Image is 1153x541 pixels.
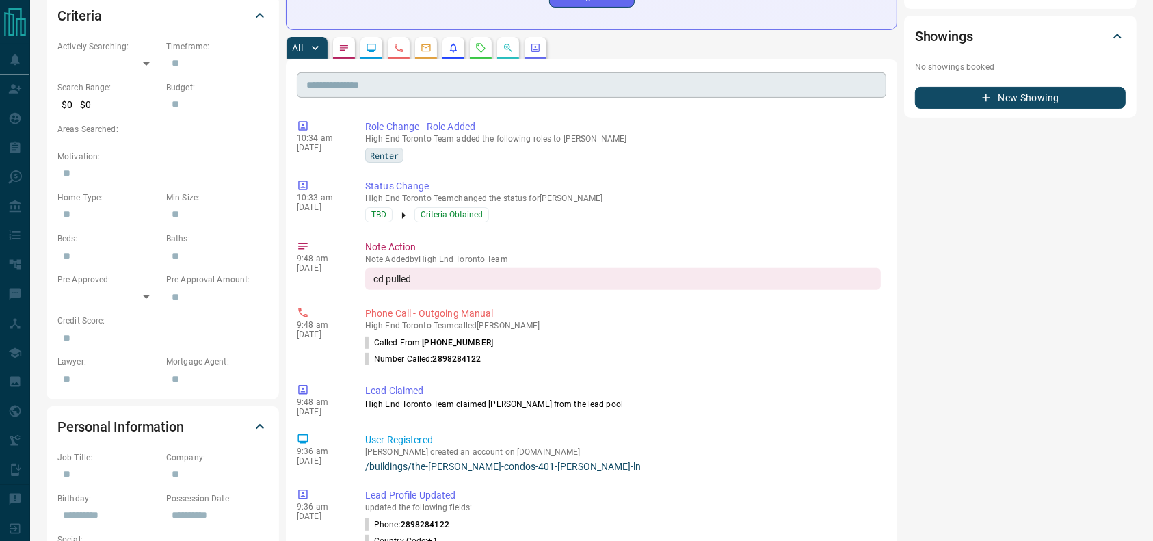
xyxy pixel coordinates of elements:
[297,456,345,466] p: [DATE]
[915,20,1126,53] div: Showings
[297,397,345,407] p: 9:48 am
[448,42,459,53] svg: Listing Alerts
[401,520,449,529] span: 2898284122
[297,263,345,273] p: [DATE]
[371,208,386,222] span: TBD
[365,447,881,457] p: [PERSON_NAME] created an account on [DOMAIN_NAME]
[422,338,493,347] span: [PHONE_NUMBER]
[365,120,881,134] p: Role Change - Role Added
[530,42,541,53] svg: Agent Actions
[365,321,881,330] p: High End Toronto Team called [PERSON_NAME]
[421,42,432,53] svg: Emails
[370,148,399,162] span: Renter
[166,451,268,464] p: Company:
[57,416,184,438] h2: Personal Information
[297,320,345,330] p: 9:48 am
[365,179,881,194] p: Status Change
[57,192,159,204] p: Home Type:
[297,143,345,153] p: [DATE]
[166,40,268,53] p: Timeframe:
[365,398,881,410] p: High End Toronto Team claimed [PERSON_NAME] from the lead pool
[365,461,881,472] a: /buildings/the-[PERSON_NAME]-condos-401-[PERSON_NAME]-ln
[57,492,159,505] p: Birthday:
[166,192,268,204] p: Min Size:
[475,42,486,53] svg: Requests
[57,81,159,94] p: Search Range:
[365,518,449,531] p: Phone :
[57,94,159,116] p: $0 - $0
[166,81,268,94] p: Budget:
[365,353,481,365] p: Number Called:
[365,306,881,321] p: Phone Call - Outgoing Manual
[366,42,377,53] svg: Lead Browsing Activity
[365,268,881,290] div: cd pulled
[297,502,345,512] p: 9:36 am
[297,407,345,417] p: [DATE]
[57,315,268,327] p: Credit Score:
[297,447,345,456] p: 9:36 am
[365,134,881,144] p: High End Toronto Team added the following roles to [PERSON_NAME]
[297,202,345,212] p: [DATE]
[433,354,481,364] span: 2898284122
[57,233,159,245] p: Beds:
[297,254,345,263] p: 9:48 am
[57,410,268,443] div: Personal Information
[166,492,268,505] p: Possession Date:
[365,337,493,349] p: Called From:
[393,42,404,53] svg: Calls
[57,274,159,286] p: Pre-Approved:
[365,384,881,398] p: Lead Claimed
[915,25,973,47] h2: Showings
[365,254,881,264] p: Note Added by High End Toronto Team
[166,233,268,245] p: Baths:
[365,433,881,447] p: User Registered
[166,274,268,286] p: Pre-Approval Amount:
[297,193,345,202] p: 10:33 am
[915,87,1126,109] button: New Showing
[57,356,159,368] p: Lawyer:
[57,123,268,135] p: Areas Searched:
[915,61,1126,73] p: No showings booked
[297,330,345,339] p: [DATE]
[57,40,159,53] p: Actively Searching:
[365,503,881,512] p: updated the following fields:
[339,42,349,53] svg: Notes
[503,42,514,53] svg: Opportunities
[292,43,303,53] p: All
[297,512,345,521] p: [DATE]
[57,451,159,464] p: Job Title:
[365,488,881,503] p: Lead Profile Updated
[365,240,881,254] p: Note Action
[297,133,345,143] p: 10:34 am
[57,5,102,27] h2: Criteria
[166,356,268,368] p: Mortgage Agent:
[57,150,268,163] p: Motivation:
[365,194,881,203] p: High End Toronto Team changed the status for [PERSON_NAME]
[421,208,483,222] span: Criteria Obtained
